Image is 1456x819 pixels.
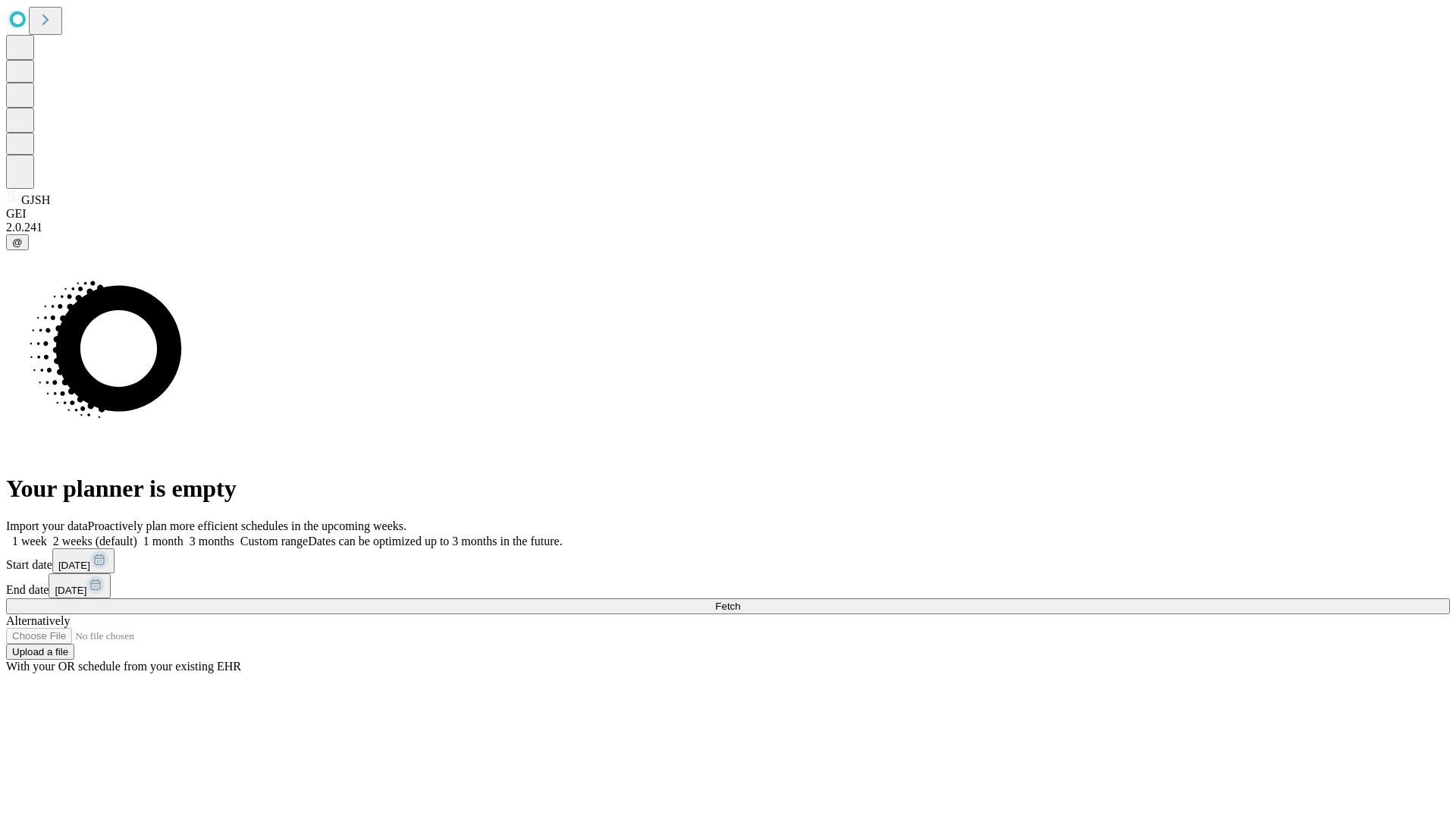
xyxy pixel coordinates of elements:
span: [DATE] [58,560,90,571]
span: Fetch [715,601,740,612]
span: With your OR schedule from your existing EHR [6,660,241,673]
div: GEI [6,207,1450,221]
span: 3 months [190,535,234,548]
h1: Your planner is empty [6,475,1450,503]
span: 2 weeks (default) [53,535,137,548]
span: Alternatively [6,614,70,627]
span: Dates can be optimized up to 3 months in the future. [308,535,562,548]
span: 1 week [12,535,47,548]
span: Import your data [6,519,88,532]
div: Start date [6,548,1450,573]
span: GJSH [21,193,50,206]
span: Custom range [240,535,308,548]
span: Proactively plan more efficient schedules in the upcoming weeks. [88,519,406,532]
span: @ [12,237,23,248]
div: 2.0.241 [6,221,1450,234]
div: End date [6,573,1450,598]
button: [DATE] [52,548,115,573]
span: [DATE] [55,585,86,596]
button: Fetch [6,598,1450,614]
button: Upload a file [6,644,74,660]
button: @ [6,234,29,250]
span: 1 month [143,535,184,548]
button: [DATE] [49,573,111,598]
